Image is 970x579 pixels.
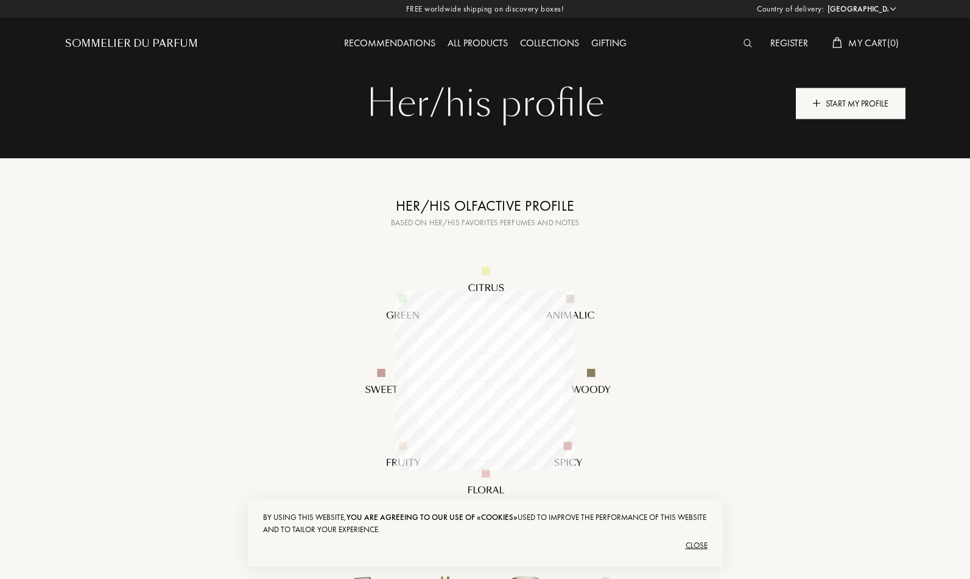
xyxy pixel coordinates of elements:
a: Sommelier du Parfum [65,37,198,51]
div: Based on her/his favorites perfumes and notes [333,217,638,229]
div: All products [441,36,514,52]
a: Recommendations [338,37,441,49]
a: Gifting [585,37,633,49]
div: Register [764,36,814,52]
div: Start my profile [796,88,905,119]
span: you are agreeing to our use of «cookies» [346,512,518,522]
span: Country of delivery: [757,3,824,15]
div: Her/his profile [74,79,896,128]
div: Her/his olfactive profile [333,195,638,217]
a: Register [764,37,814,49]
div: By using this website, used to improve the performance of this website and to tailor your experie... [263,511,708,536]
img: plus_icn.png [812,99,821,107]
a: All products [441,37,514,49]
span: My Cart ( 0 ) [848,37,899,49]
img: cart_white.svg [832,37,842,48]
img: arrow_w.png [888,4,898,13]
div: Close [263,536,708,555]
img: radar_desktop_en.svg [339,234,631,527]
a: Collections [514,37,585,49]
div: Recommendations [338,36,441,52]
img: search_icn_white.svg [743,39,753,47]
div: Collections [514,36,585,52]
div: Gifting [585,36,633,52]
